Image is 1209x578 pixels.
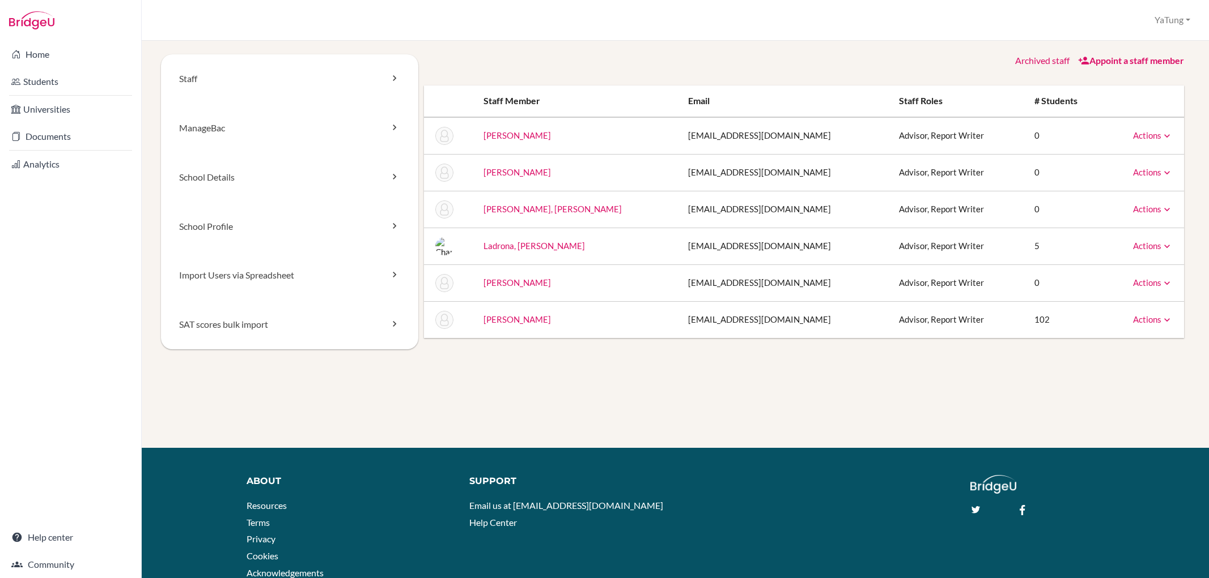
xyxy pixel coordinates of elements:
[2,43,139,66] a: Home
[2,125,139,148] a: Documents
[890,154,1025,191] td: Advisor, Report Writer
[890,301,1025,338] td: Advisor, Report Writer
[1025,228,1105,264] td: 5
[1015,55,1070,66] a: Archived staff
[1025,301,1105,338] td: 102
[890,264,1025,301] td: Advisor, Report Writer
[247,550,278,561] a: Cookies
[469,500,663,511] a: Email us at [EMAIL_ADDRESS][DOMAIN_NAME]
[679,191,890,228] td: [EMAIL_ADDRESS][DOMAIN_NAME]
[1133,204,1173,214] a: Actions
[2,553,139,576] a: Community
[1133,167,1173,177] a: Actions
[161,251,418,300] a: Import Users via Spreadsheet
[1149,10,1195,31] button: YaTung
[970,475,1016,494] img: logo_white@2x-f4f0deed5e89b7ecb1c2cc34c3e3d731f90f0f143d5ea2071677605dd97b5244.png
[435,164,453,182] img: Vivian Chang
[1025,117,1105,155] td: 0
[1133,314,1173,324] a: Actions
[469,517,517,528] a: Help Center
[9,11,54,29] img: Bridge-U
[890,85,1025,117] th: Staff roles
[161,54,418,104] a: Staff
[161,202,418,251] a: School Profile
[435,200,453,219] img: ZHAO-YUE JIAN
[1078,55,1184,66] a: Appoint a staff member
[679,264,890,301] td: [EMAIL_ADDRESS][DOMAIN_NAME]
[2,70,139,93] a: Students
[161,153,418,202] a: School Details
[474,85,680,117] th: Staff member
[161,300,418,349] a: SAT scores bulk import
[435,237,453,255] img: Charlie Ladrona
[1025,154,1105,191] td: 0
[679,154,890,191] td: [EMAIL_ADDRESS][DOMAIN_NAME]
[1025,264,1105,301] td: 0
[435,274,453,292] img: amy Tsai
[247,475,452,488] div: About
[247,567,324,578] a: Acknowledgements
[1133,277,1173,288] a: Actions
[483,277,551,288] a: [PERSON_NAME]
[679,117,890,155] td: [EMAIL_ADDRESS][DOMAIN_NAME]
[483,314,551,324] a: [PERSON_NAME]
[469,475,664,488] div: Support
[1133,130,1173,140] a: Actions
[890,228,1025,264] td: Advisor, Report Writer
[2,526,139,549] a: Help center
[483,241,585,251] a: Ladrona, [PERSON_NAME]
[1025,191,1105,228] td: 0
[890,191,1025,228] td: Advisor, Report Writer
[679,301,890,338] td: [EMAIL_ADDRESS][DOMAIN_NAME]
[247,517,270,528] a: Terms
[483,167,551,177] a: [PERSON_NAME]
[2,98,139,121] a: Universities
[679,228,890,264] td: [EMAIL_ADDRESS][DOMAIN_NAME]
[2,153,139,175] a: Analytics
[483,204,622,214] a: [PERSON_NAME], [PERSON_NAME]
[247,533,275,544] a: Privacy
[679,85,890,117] th: Email
[483,130,551,140] a: [PERSON_NAME]
[247,500,287,511] a: Resources
[161,104,418,153] a: ManageBac
[890,117,1025,155] td: Advisor, Report Writer
[435,127,453,145] img: Carine Chan
[435,311,453,329] img: YaTung Tsai
[1025,85,1105,117] th: # students
[1133,241,1173,251] a: Actions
